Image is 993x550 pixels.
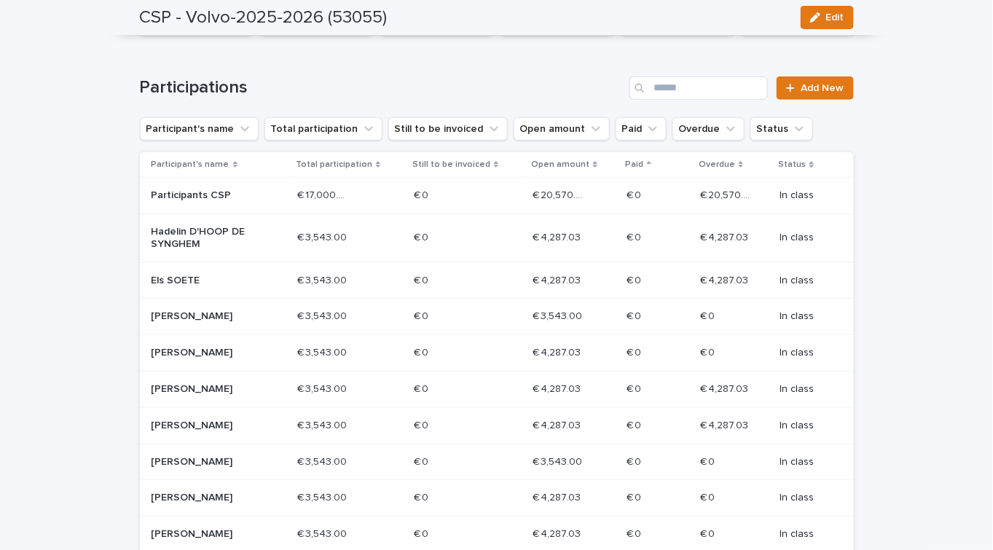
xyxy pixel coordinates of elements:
p: € 0 [700,525,718,541]
p: [PERSON_NAME] [152,310,256,323]
p: In class [780,189,830,202]
p: € 4,287.03 [700,229,751,244]
p: [PERSON_NAME] [152,383,256,396]
button: Status [750,117,813,141]
p: Total participation [296,157,372,173]
p: € 0 [627,272,644,287]
p: € 0 [700,489,718,504]
p: € 3,543.00 [297,229,350,244]
h1: Participations [140,77,624,98]
p: € 3,543.00 [533,453,585,468]
p: € 20,570.00 [700,186,755,202]
button: Edit [801,6,854,29]
span: Add New [801,83,844,93]
tr: [PERSON_NAME]€ 3,543.00€ 3,543.00 € 0€ 0 € 4,287.03€ 4,287.03 € 0€ 0 € 0€ 0 In class [140,335,854,372]
p: Status [778,157,806,173]
button: Total participation [264,117,382,141]
p: Hadelin D'HOOP DE SYNGHEM [152,226,256,251]
p: Participants CSP [152,189,256,202]
p: In class [780,310,830,323]
tr: Els SOETE€ 3,543.00€ 3,543.00 € 0€ 0 € 4,287.03€ 4,287.03 € 0€ 0 € 4,287.03€ 4,287.03 In class [140,262,854,299]
p: [PERSON_NAME] [152,347,256,359]
p: € 0 [627,307,644,323]
tr: Participants CSP€ 17,000.00€ 17,000.00 € 0€ 0 € 20,570.00€ 20,570.00 € 0€ 0 € 20,570.00€ 20,570.0... [140,178,854,214]
p: In class [780,232,830,244]
p: € 0 [414,344,431,359]
tr: [PERSON_NAME]€ 3,543.00€ 3,543.00 € 0€ 0 € 4,287.03€ 4,287.03 € 0€ 0 € 0€ 0 In class [140,480,854,516]
tr: Hadelin D'HOOP DE SYNGHEM€ 3,543.00€ 3,543.00 € 0€ 0 € 4,287.03€ 4,287.03 € 0€ 0 € 4,287.03€ 4,28... [140,213,854,262]
input: Search [629,76,768,100]
button: Still to be invoiced [388,117,508,141]
p: € 3,543.00 [297,525,350,541]
p: [PERSON_NAME] [152,420,256,432]
button: Paid [616,117,667,141]
p: € 3,543.00 [533,307,585,323]
p: € 0 [627,380,644,396]
p: € 3,543.00 [297,307,350,323]
span: Edit [826,12,844,23]
p: € 20,570.00 [533,186,587,202]
p: In class [780,456,830,468]
p: € 4,287.03 [533,344,584,359]
p: € 0 [627,489,644,504]
p: € 0 [414,307,431,323]
tr: [PERSON_NAME]€ 3,543.00€ 3,543.00 € 0€ 0 € 4,287.03€ 4,287.03 € 0€ 0 € 4,287.03€ 4,287.03 In class [140,407,854,444]
p: € 0 [627,525,644,541]
p: Els SOETE [152,275,256,287]
tr: [PERSON_NAME]€ 3,543.00€ 3,543.00 € 0€ 0 € 4,287.03€ 4,287.03 € 0€ 0 € 4,287.03€ 4,287.03 In class [140,371,854,407]
p: In class [780,528,830,541]
p: € 0 [627,229,644,244]
p: Open amount [531,157,589,173]
p: Still to be invoiced [412,157,490,173]
p: In class [780,275,830,287]
p: € 0 [627,186,644,202]
p: In class [780,383,830,396]
p: € 3,543.00 [297,272,350,287]
p: [PERSON_NAME] [152,528,256,541]
p: In class [780,492,830,504]
p: € 4,287.03 [700,272,751,287]
p: € 17,000.00 [297,186,352,202]
p: Paid [625,157,643,173]
p: € 0 [700,453,718,468]
p: In class [780,347,830,359]
p: € 0 [414,453,431,468]
p: € 4,287.03 [533,229,584,244]
p: [PERSON_NAME] [152,492,256,504]
p: € 0 [414,380,431,396]
p: € 0 [700,307,718,323]
h2: CSP - Volvo-2025-2026 (53055) [140,7,388,28]
p: € 4,287.03 [533,380,584,396]
p: € 4,287.03 [533,525,584,541]
p: € 0 [414,186,431,202]
p: In class [780,420,830,432]
button: Participant's name [140,117,259,141]
p: € 3,543.00 [297,489,350,504]
p: Overdue [699,157,735,173]
button: Open amount [514,117,610,141]
p: € 4,287.03 [533,489,584,504]
p: € 3,543.00 [297,344,350,359]
p: € 0 [414,272,431,287]
tr: [PERSON_NAME]€ 3,543.00€ 3,543.00 € 0€ 0 € 3,543.00€ 3,543.00 € 0€ 0 € 0€ 0 In class [140,444,854,480]
p: € 0 [414,489,431,504]
p: € 0 [414,525,431,541]
p: € 4,287.03 [533,417,584,432]
p: € 4,287.03 [700,417,751,432]
p: € 3,543.00 [297,380,350,396]
p: € 0 [627,344,644,359]
p: € 4,287.03 [533,272,584,287]
p: € 0 [627,417,644,432]
p: € 3,543.00 [297,417,350,432]
button: Overdue [672,117,745,141]
p: € 0 [414,229,431,244]
p: € 0 [414,417,431,432]
p: € 0 [627,453,644,468]
p: € 3,543.00 [297,453,350,468]
tr: [PERSON_NAME]€ 3,543.00€ 3,543.00 € 0€ 0 € 3,543.00€ 3,543.00 € 0€ 0 € 0€ 0 In class [140,299,854,335]
p: € 4,287.03 [700,380,751,396]
p: € 0 [700,344,718,359]
a: Add New [777,76,853,100]
p: [PERSON_NAME] [152,456,256,468]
